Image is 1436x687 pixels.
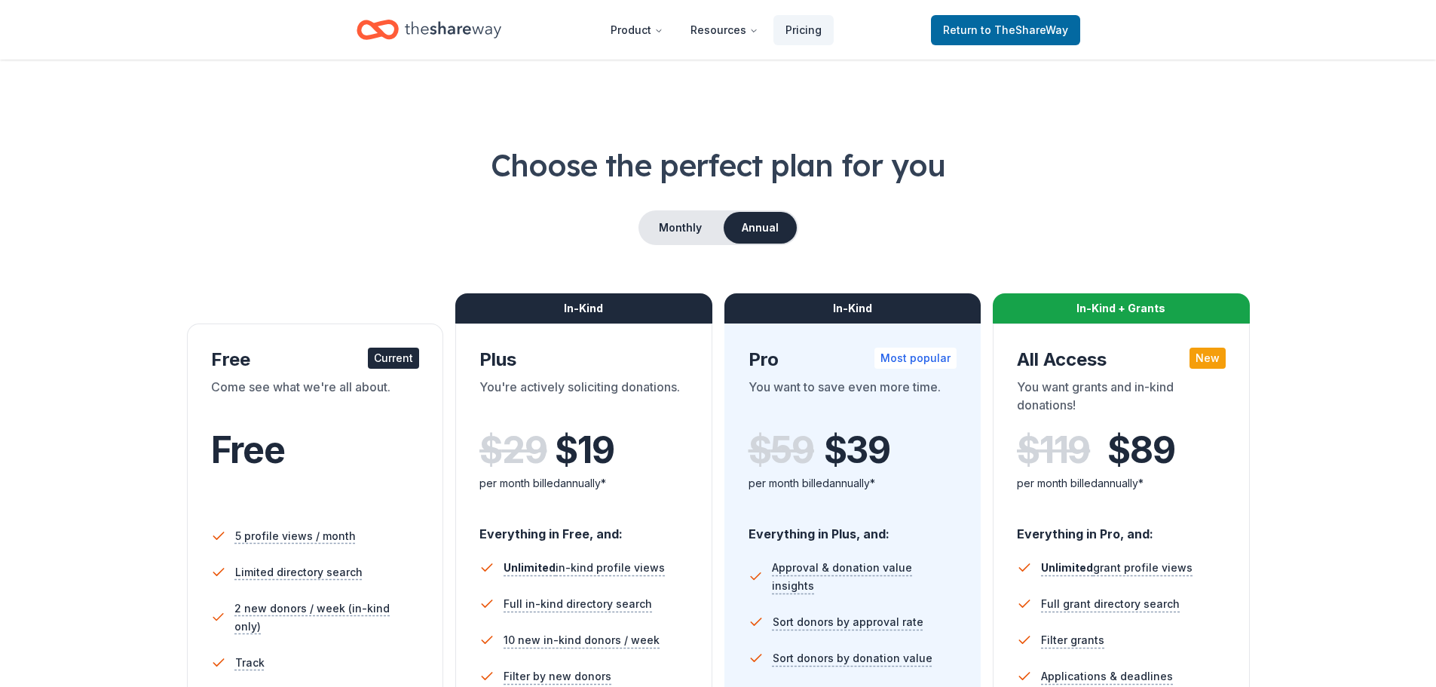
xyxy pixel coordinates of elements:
[479,348,688,372] div: Plus
[504,667,611,685] span: Filter by new donors
[479,474,688,492] div: per month billed annually*
[234,600,419,636] span: 2 new donors / week (in-kind only)
[1041,561,1093,574] span: Unlimited
[824,429,890,471] span: $ 39
[1041,595,1180,613] span: Full grant directory search
[235,527,356,545] span: 5 profile views / month
[599,12,834,48] nav: Main
[211,428,285,472] span: Free
[1041,561,1193,574] span: grant profile views
[1041,667,1173,685] span: Applications & deadlines
[724,212,797,244] button: Annual
[479,512,688,544] div: Everything in Free, and:
[640,212,721,244] button: Monthly
[993,293,1250,324] div: In-Kind + Grants
[599,15,675,45] button: Product
[1017,348,1226,372] div: All Access
[749,512,957,544] div: Everything in Plus, and:
[749,378,957,420] div: You want to save even more time.
[1041,631,1104,649] span: Filter grants
[1017,474,1226,492] div: per month billed annually*
[357,12,501,48] a: Home
[211,348,420,372] div: Free
[678,15,770,45] button: Resources
[211,378,420,420] div: Come see what we're all about.
[555,429,614,471] span: $ 19
[749,474,957,492] div: per month billed annually*
[724,293,981,324] div: In-Kind
[235,563,363,581] span: Limited directory search
[504,561,665,574] span: in-kind profile views
[235,654,265,672] span: Track
[1017,378,1226,420] div: You want grants and in-kind donations!
[1190,348,1226,369] div: New
[504,595,652,613] span: Full in-kind directory search
[943,21,1068,39] span: Return
[504,631,660,649] span: 10 new in-kind donors / week
[773,613,923,631] span: Sort donors by approval rate
[749,348,957,372] div: Pro
[931,15,1080,45] a: Returnto TheShareWay
[1017,512,1226,544] div: Everything in Pro, and:
[60,144,1376,186] h1: Choose the perfect plan for you
[773,649,932,667] span: Sort donors by donation value
[504,561,556,574] span: Unlimited
[981,23,1068,36] span: to TheShareWay
[479,378,688,420] div: You're actively soliciting donations.
[1107,429,1174,471] span: $ 89
[772,559,957,595] span: Approval & donation value insights
[368,348,419,369] div: Current
[874,348,957,369] div: Most popular
[455,293,712,324] div: In-Kind
[773,15,834,45] a: Pricing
